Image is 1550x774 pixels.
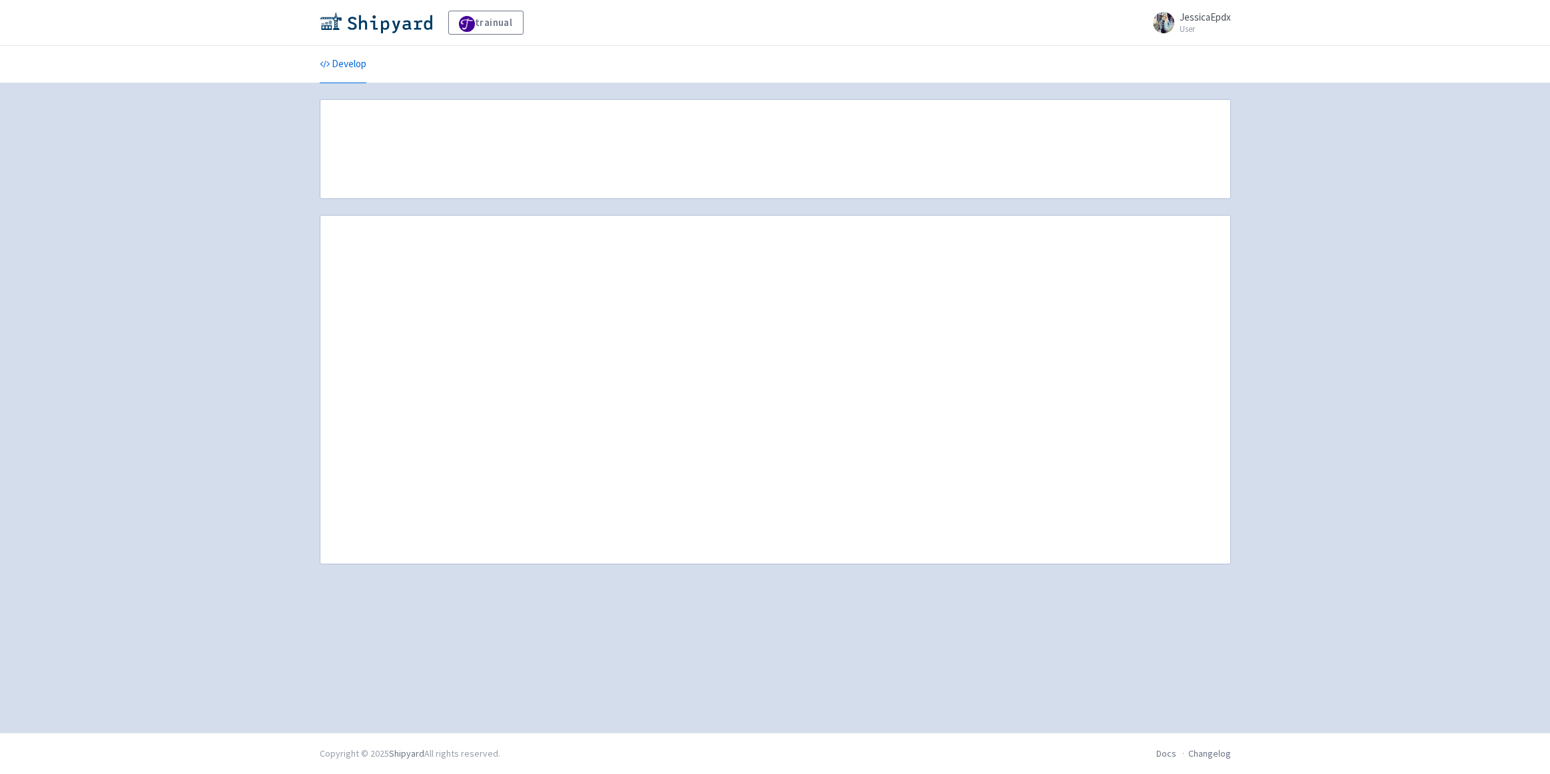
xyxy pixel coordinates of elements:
small: User [1180,25,1231,33]
a: Docs [1156,747,1176,759]
img: Shipyard logo [320,12,432,33]
a: JessicaEpdx User [1145,12,1231,33]
a: Shipyard [389,747,424,759]
a: Changelog [1188,747,1231,759]
div: Copyright © 2025 All rights reserved. [320,747,500,761]
span: JessicaEpdx [1180,11,1231,23]
a: trainual [448,11,524,35]
a: Develop [320,46,366,83]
